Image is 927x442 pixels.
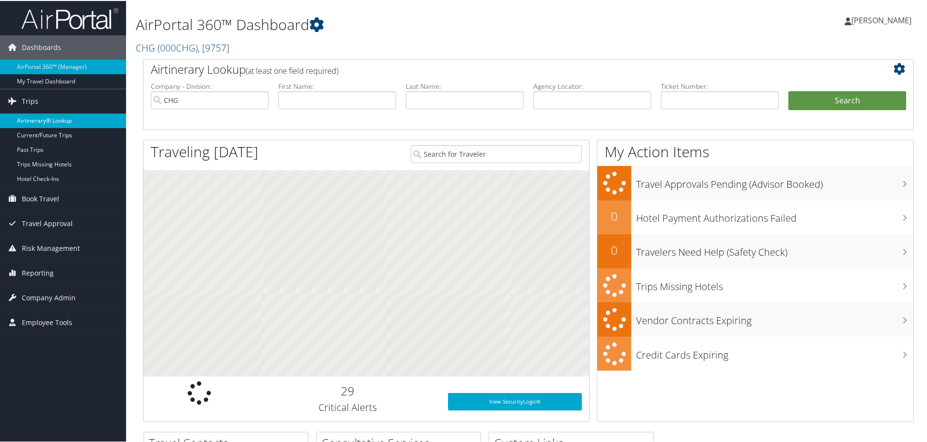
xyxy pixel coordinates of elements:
[597,301,913,336] a: Vendor Contracts Expiring
[597,267,913,302] a: Trips Missing Hotels
[636,343,913,361] h3: Credit Cards Expiring
[636,172,913,190] h3: Travel Approvals Pending (Advisor Booked)
[22,211,73,235] span: Travel Approval
[158,40,198,53] span: ( 000CHG )
[136,14,659,34] h1: AirPortal 360™ Dashboard
[597,165,913,199] a: Travel Approvals Pending (Advisor Booked)
[448,392,582,409] a: View SecurityLogic®
[661,81,779,90] label: Ticket Number:
[636,308,913,327] h3: Vendor Contracts Expiring
[198,40,229,53] span: , [ 9757 ]
[597,336,913,370] a: Credit Cards Expiring
[262,382,433,398] h2: 29
[851,14,911,25] span: [PERSON_NAME]
[636,274,913,293] h3: Trips Missing Hotels
[151,81,269,90] label: Company - Division:
[597,199,913,233] a: 0Hotel Payment Authorizations Failed
[22,285,76,309] span: Company Admin
[597,207,631,224] h2: 0
[636,206,913,224] h3: Hotel Payment Authorizations Failed
[411,144,582,162] input: Search for Traveler
[22,235,80,260] span: Risk Management
[22,310,72,334] span: Employee Tools
[22,88,38,113] span: Trips
[151,141,258,161] h1: Traveling [DATE]
[22,34,61,59] span: Dashboards
[136,40,229,53] a: CHG
[636,240,913,258] h3: Travelers Need Help (Safety Check)
[533,81,651,90] label: Agency Locator:
[262,400,433,413] h3: Critical Alerts
[406,81,524,90] label: Last Name:
[151,60,842,77] h2: Airtinerary Lookup
[597,141,913,161] h1: My Action Items
[22,260,54,284] span: Reporting
[845,5,921,34] a: [PERSON_NAME]
[21,6,118,29] img: airportal-logo.png
[597,233,913,267] a: 0Travelers Need Help (Safety Check)
[597,241,631,258] h2: 0
[788,90,906,110] button: Search
[278,81,396,90] label: First Name:
[246,65,338,75] span: (at least one field required)
[22,186,59,210] span: Book Travel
